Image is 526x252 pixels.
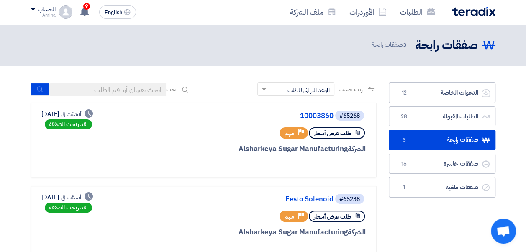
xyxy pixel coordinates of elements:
div: #65238 [339,196,360,202]
span: طلب عرض أسعار [314,213,351,221]
div: الحساب [38,6,56,13]
span: 9 [83,3,90,10]
a: الأوردرات [343,2,393,22]
span: 28 [399,113,409,121]
a: ملف الشركة [283,2,343,22]
div: [DATE] [41,110,93,118]
span: أنشئت في [61,110,81,118]
a: الطلبات [393,2,442,22]
div: Open chat [491,219,516,244]
a: 10003860 [166,112,334,120]
a: Festo Solenoid [166,195,334,203]
span: الموعد النهائي للطلب [287,86,330,95]
span: رتب حسب [339,85,362,94]
span: مهم [285,213,294,221]
img: Teradix logo [452,7,495,16]
span: صفقات رابحة [372,40,408,50]
span: بحث [166,85,177,94]
div: Alsharkeya Sugar Manufacturing [164,144,366,154]
a: صفقات رابحة3 [389,130,495,150]
span: 16 [399,160,409,168]
div: #65268 [339,113,360,119]
span: 12 [399,89,409,97]
h2: صفقات رابحة [415,37,478,54]
div: لقد ربحت الصفقة [45,203,92,213]
span: English [105,10,122,15]
div: Amina [31,13,56,18]
button: English [99,5,136,19]
span: الشركة [348,144,366,154]
a: صفقات خاسرة16 [389,154,495,174]
div: لقد ربحت الصفقة [45,119,92,129]
span: 3 [399,136,409,144]
span: 1 [399,183,409,192]
span: 3 [403,40,407,49]
input: ابحث بعنوان أو رقم الطلب [49,83,166,96]
a: الطلبات المقبولة28 [389,106,495,127]
div: [DATE] [41,193,93,202]
div: Alsharkeya Sugar Manufacturing [164,227,366,238]
span: الشركة [348,227,366,237]
span: مهم [285,129,294,137]
a: الدعوات الخاصة12 [389,82,495,103]
img: profile_test.png [59,5,72,19]
a: صفقات ملغية1 [389,177,495,198]
span: أنشئت في [61,193,81,202]
span: طلب عرض أسعار [314,129,351,137]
